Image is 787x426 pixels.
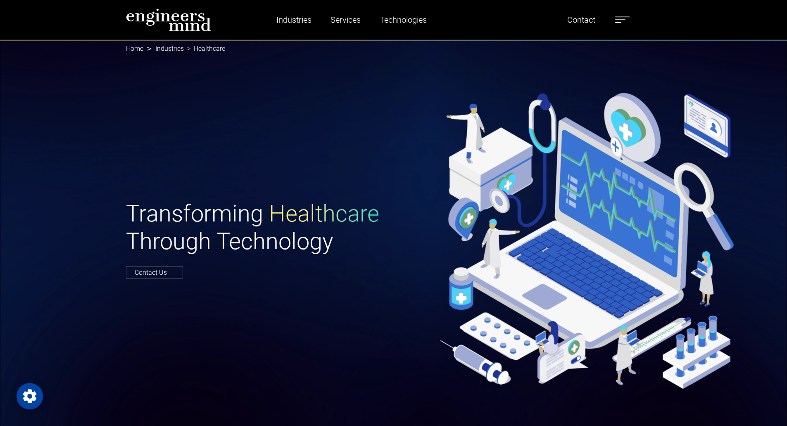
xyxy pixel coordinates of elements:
[126,266,183,279] a: Contact Us
[126,40,661,58] nav: breadcrumb
[155,45,184,52] a: Industries
[269,200,379,227] span: Healthcare
[273,10,315,29] a: Industries
[327,10,364,29] a: Services
[126,200,389,255] h1: Transforming Through Technology
[126,8,211,31] img: logo
[564,10,599,29] a: Contact
[376,10,430,29] a: Technologies
[184,44,225,54] li: Healthcare
[126,45,143,52] a: Home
